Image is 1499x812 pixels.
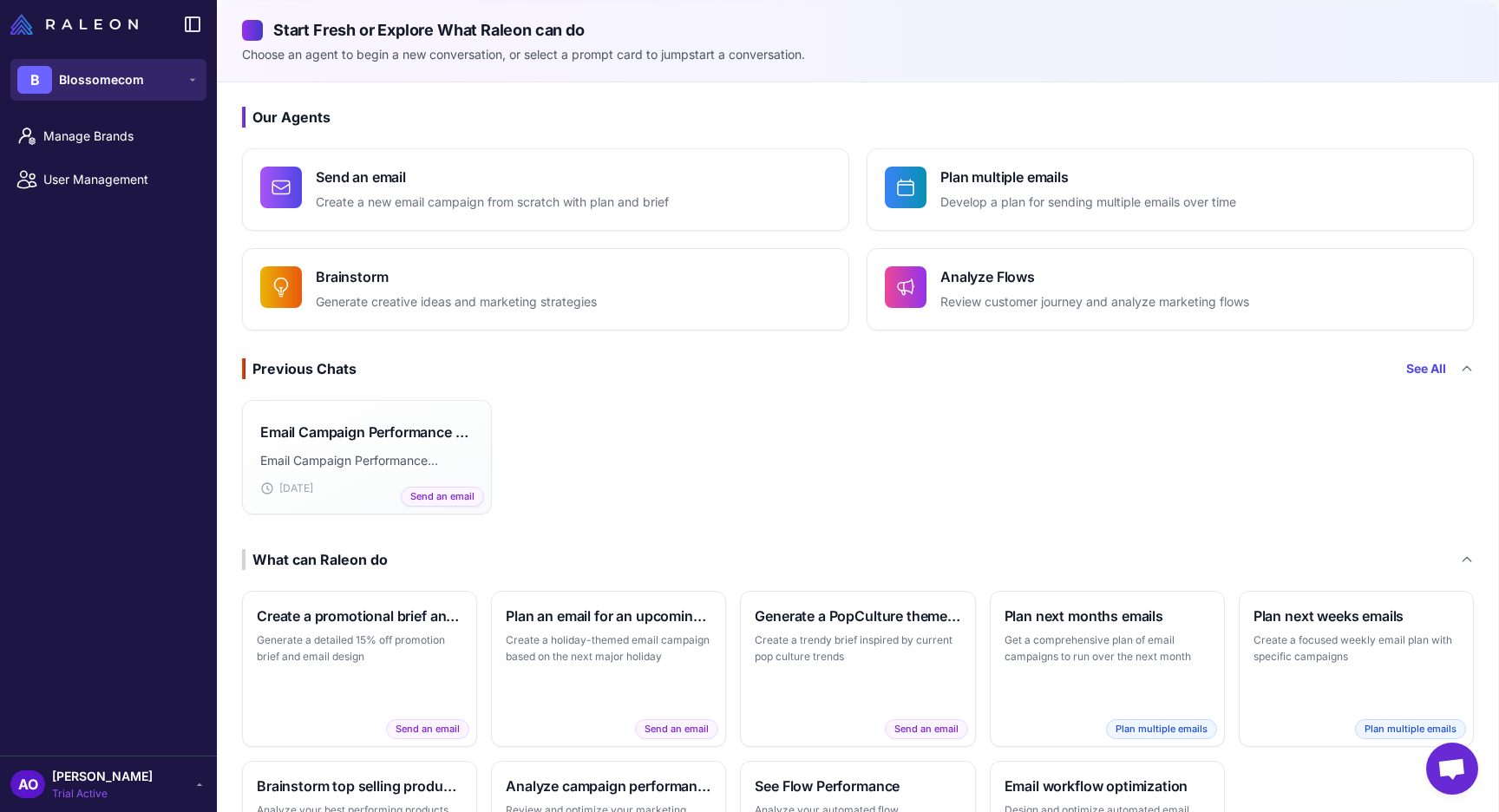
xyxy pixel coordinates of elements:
[242,358,357,379] div: Previous Chats
[10,59,206,101] button: BBlossomecom
[885,719,968,739] span: Send an email
[1005,632,1210,665] p: Get a comprehensive plan of email campaigns to run over the next month
[1239,591,1474,747] button: Plan next weeks emailsCreate a focused weekly email plan with specific campaignsPlan multiple emails
[1254,632,1459,665] p: Create a focused weekly email plan with specific campaigns
[316,167,669,187] h4: Send an email
[242,107,1474,128] h3: Our Agents
[755,632,960,665] p: Create a trendy brief inspired by current pop culture trends
[1005,776,1210,796] h3: Email workflow optimization
[755,606,960,626] h3: Generate a PopCulture themed brief
[43,170,196,189] span: User Management
[59,70,144,89] span: Blossomecom
[242,148,849,231] button: Send an emailCreate a new email campaign from scratch with plan and brief
[506,632,711,665] p: Create a holiday-themed email campaign based on the next major holiday
[506,606,711,626] h3: Plan an email for an upcoming holiday
[1005,606,1210,626] h3: Plan next months emails
[257,776,462,796] h3: Brainstorm top selling products
[257,606,462,626] h3: Create a promotional brief and email
[52,786,153,802] span: Trial Active
[1426,743,1478,795] div: Open chat
[7,161,210,198] a: User Management
[740,591,975,747] button: Generate a PopCulture themed briefCreate a trendy brief inspired by current pop culture trendsSen...
[242,45,1474,64] p: Choose an agent to begin a new conversation, or select a prompt card to jumpstart a conversation.
[990,591,1225,747] button: Plan next months emailsGet a comprehensive plan of email campaigns to run over the next monthPlan...
[1355,719,1466,739] span: Plan multiple emails
[7,118,210,154] a: Manage Brands
[260,481,474,496] div: [DATE]
[491,591,726,747] button: Plan an email for an upcoming holidayCreate a holiday-themed email campaign based on the next maj...
[755,776,960,796] h3: See Flow Performance
[242,591,477,747] button: Create a promotional brief and emailGenerate a detailed 15% off promotion brief and email designS...
[316,193,669,213] p: Create a new email campaign from scratch with plan and brief
[401,487,484,507] span: Send an email
[940,167,1236,187] h4: Plan multiple emails
[43,127,196,146] span: Manage Brands
[635,719,718,739] span: Send an email
[386,719,469,739] span: Send an email
[1406,359,1446,378] a: See All
[316,292,597,312] p: Generate creative ideas and marketing strategies
[260,422,474,442] h3: Email Campaign Performance Analysis
[52,767,153,786] span: [PERSON_NAME]
[10,14,145,35] a: Raleon Logo
[1254,606,1459,626] h3: Plan next weeks emails
[867,248,1474,331] button: Analyze FlowsReview customer journey and analyze marketing flows
[242,549,388,570] div: What can Raleon do
[10,14,138,35] img: Raleon Logo
[242,248,849,331] button: BrainstormGenerate creative ideas and marketing strategies
[17,66,52,94] div: B
[940,292,1249,312] p: Review customer journey and analyze marketing flows
[867,148,1474,231] button: Plan multiple emailsDevelop a plan for sending multiple emails over time
[10,770,45,798] div: AO
[260,451,474,470] p: Email Campaign Performance Analysis
[316,266,597,287] h4: Brainstorm
[940,266,1249,287] h4: Analyze Flows
[940,193,1236,213] p: Develop a plan for sending multiple emails over time
[506,776,711,796] h3: Analyze campaign performance
[242,18,1474,42] h2: Start Fresh or Explore What Raleon can do
[1106,719,1217,739] span: Plan multiple emails
[257,632,462,665] p: Generate a detailed 15% off promotion brief and email design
